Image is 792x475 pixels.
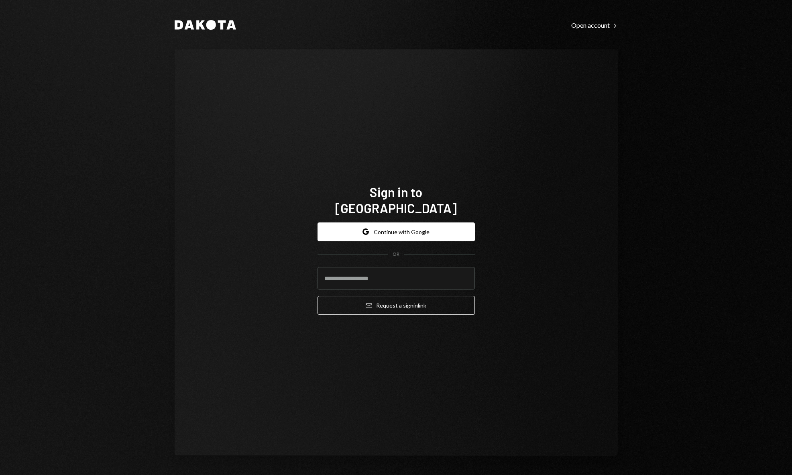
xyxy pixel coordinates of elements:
[393,251,399,258] div: OR
[318,184,475,216] h1: Sign in to [GEOGRAPHIC_DATA]
[318,222,475,241] button: Continue with Google
[571,21,618,29] div: Open account
[318,296,475,315] button: Request a signinlink
[571,20,618,29] a: Open account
